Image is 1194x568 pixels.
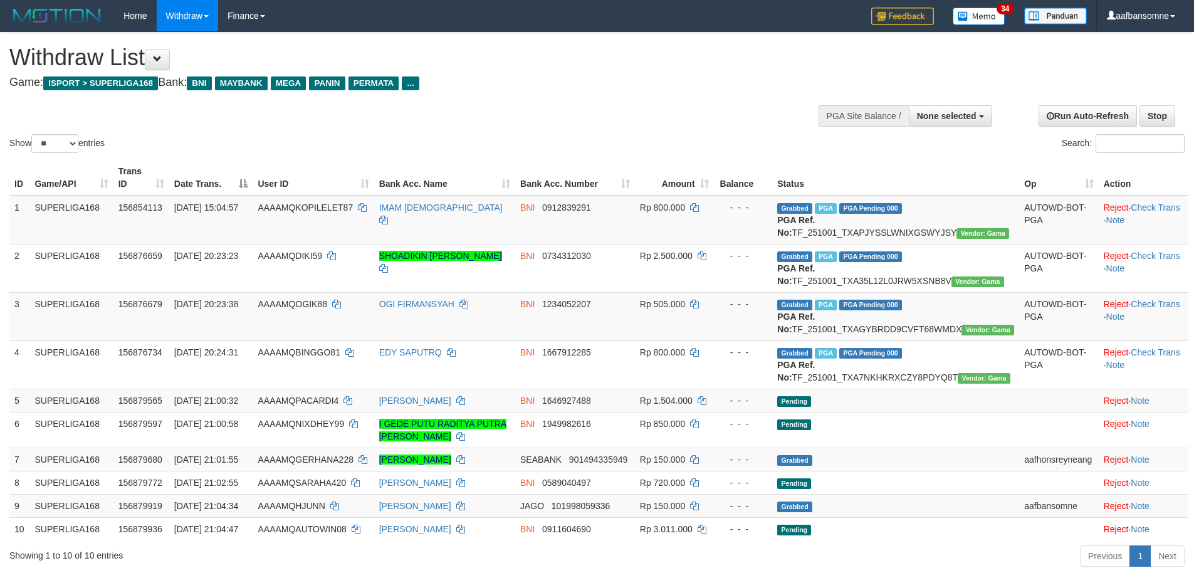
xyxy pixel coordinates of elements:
td: SUPERLIGA168 [29,471,113,494]
span: Grabbed [777,203,812,214]
a: Note [1106,312,1125,322]
td: AUTOWD-BOT-PGA [1019,244,1099,292]
span: BNI [520,396,535,406]
span: BNI [520,202,535,213]
span: 156876734 [118,347,162,357]
td: SUPERLIGA168 [29,412,113,448]
span: MAYBANK [215,76,268,90]
td: aafbansomne [1019,494,1099,517]
span: PGA Pending [839,348,902,359]
a: Previous [1080,545,1130,567]
span: 156876659 [118,251,162,261]
td: · [1099,517,1188,540]
span: [DATE] 20:23:38 [174,299,238,309]
b: PGA Ref. No: [777,360,815,382]
span: Pending [777,396,811,407]
img: Button%20Memo.svg [953,8,1005,25]
td: · · [1099,340,1188,389]
td: 2 [9,244,29,292]
h4: Game: Bank: [9,76,783,89]
a: Reject [1104,455,1129,465]
td: SUPERLIGA168 [29,494,113,517]
a: Check Trans [1131,202,1180,213]
a: Check Trans [1131,299,1180,309]
span: Grabbed [777,455,812,466]
td: TF_251001_TXA7NKHKRXCZY8PDYQ8T [772,340,1019,389]
a: Reject [1104,299,1129,309]
span: Rp 150.000 [640,455,685,465]
th: Trans ID: activate to sort column ascending [113,160,169,196]
th: Bank Acc. Number: activate to sort column ascending [515,160,635,196]
span: AAAAMQKOPILELET87 [258,202,353,213]
td: 9 [9,494,29,517]
span: 156879772 [118,478,162,488]
span: Copy 901494335949 to clipboard [569,455,627,465]
th: ID [9,160,29,196]
td: SUPERLIGA168 [29,340,113,389]
a: [PERSON_NAME] [379,501,451,511]
th: Game/API: activate to sort column ascending [29,160,113,196]
td: 10 [9,517,29,540]
label: Show entries [9,134,105,153]
a: Reject [1104,251,1129,261]
div: - - - [719,453,768,466]
span: 156876679 [118,299,162,309]
span: Marked by aafchhiseyha [815,203,837,214]
td: 7 [9,448,29,471]
td: · [1099,389,1188,412]
span: Marked by aafsoycanthlai [815,348,837,359]
span: [DATE] 21:04:47 [174,524,238,534]
span: AAAAMQOGIK88 [258,299,327,309]
a: Reject [1104,501,1129,511]
span: 156879936 [118,524,162,534]
td: TF_251001_TXAGYBRDD9CVFT68WMDX [772,292,1019,340]
a: Note [1131,419,1149,429]
a: Reject [1104,396,1129,406]
span: [DATE] 21:04:34 [174,501,238,511]
span: Copy 1667912285 to clipboard [542,347,591,357]
a: [PERSON_NAME] [379,524,451,534]
a: Note [1131,501,1149,511]
td: 6 [9,412,29,448]
td: 3 [9,292,29,340]
span: Copy 1646927488 to clipboard [542,396,591,406]
th: User ID: activate to sort column ascending [253,160,374,196]
span: Copy 0912839291 to clipboard [542,202,591,213]
td: SUPERLIGA168 [29,244,113,292]
td: · [1099,471,1188,494]
th: Op: activate to sort column ascending [1019,160,1099,196]
span: Rp 800.000 [640,202,685,213]
span: Pending [777,419,811,430]
div: - - - [719,298,768,310]
div: - - - [719,523,768,535]
span: Rp 505.000 [640,299,685,309]
span: PERMATA [348,76,399,90]
td: SUPERLIGA168 [29,196,113,245]
a: Note [1131,524,1149,534]
a: Check Trans [1131,347,1180,357]
a: Reject [1104,419,1129,429]
span: 156879565 [118,396,162,406]
td: · [1099,412,1188,448]
td: SUPERLIGA168 [29,517,113,540]
td: AUTOWD-BOT-PGA [1019,196,1099,245]
span: Copy 101998059336 to clipboard [552,501,610,511]
span: [DATE] 21:00:58 [174,419,238,429]
a: Reject [1104,202,1129,213]
a: [PERSON_NAME] [379,455,451,465]
a: 1 [1129,545,1151,567]
span: Marked by aafsoycanthlai [815,300,837,310]
span: Rp 1.504.000 [640,396,693,406]
div: PGA Site Balance / [819,105,909,127]
span: [DATE] 15:04:57 [174,202,238,213]
span: 156879919 [118,501,162,511]
a: [PERSON_NAME] [379,478,451,488]
span: PGA Pending [839,300,902,310]
a: IMAM [DEMOGRAPHIC_DATA] [379,202,503,213]
span: AAAAMQNIXDHEY99 [258,419,344,429]
td: · · [1099,196,1188,245]
th: Bank Acc. Name: activate to sort column ascending [374,160,515,196]
span: Copy 1234052207 to clipboard [542,299,591,309]
h1: Withdraw List [9,45,783,70]
a: Note [1106,263,1125,273]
